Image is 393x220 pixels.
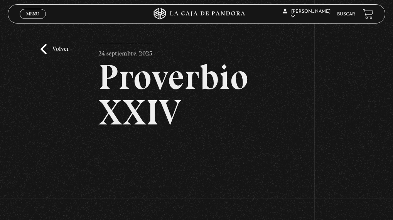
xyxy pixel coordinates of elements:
[24,18,42,24] span: Cerrar
[98,44,152,59] p: 24 septiembre, 2025
[283,9,331,19] span: [PERSON_NAME]
[98,59,295,130] h2: Proverbio XXIV
[40,44,69,54] a: Volver
[337,12,355,17] a: Buscar
[363,9,373,19] a: View your shopping cart
[26,12,39,16] span: Menu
